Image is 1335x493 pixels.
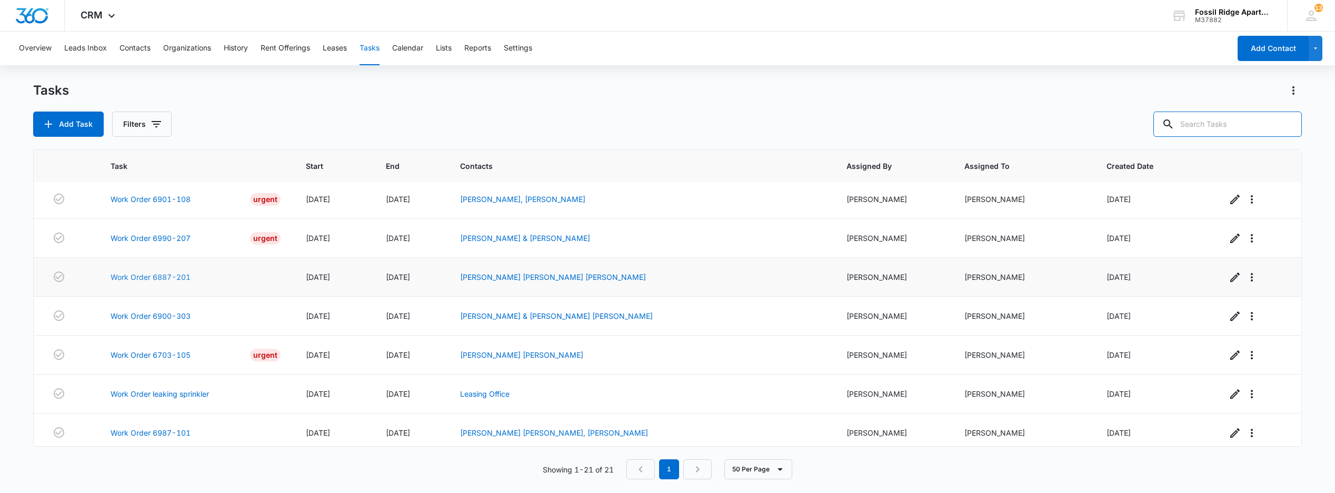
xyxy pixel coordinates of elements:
[460,350,583,359] a: [PERSON_NAME] [PERSON_NAME]
[1314,4,1323,12] div: notifications count
[846,233,939,244] div: [PERSON_NAME]
[1107,389,1131,398] span: [DATE]
[392,32,423,65] button: Calendar
[543,464,614,475] p: Showing 1-21 of 21
[964,233,1081,244] div: [PERSON_NAME]
[111,310,191,321] a: Work Order 6900-303
[1107,234,1131,243] span: [DATE]
[964,160,1066,172] span: Assigned To
[250,349,281,361] div: Urgent
[306,273,330,281] span: [DATE]
[436,32,452,65] button: Lists
[724,459,792,479] button: 50 Per Page
[386,160,420,172] span: End
[846,388,939,399] div: [PERSON_NAME]
[360,32,380,65] button: Tasks
[460,389,510,398] a: Leasing Office
[460,311,653,320] a: [PERSON_NAME] & [PERSON_NAME] [PERSON_NAME]
[1107,350,1131,359] span: [DATE]
[846,194,939,205] div: [PERSON_NAME]
[111,388,209,399] a: Work Order leaking sprinkler
[386,389,410,398] span: [DATE]
[119,32,151,65] button: Contacts
[1107,311,1131,320] span: [DATE]
[460,273,646,281] a: [PERSON_NAME] [PERSON_NAME] [PERSON_NAME]
[1195,8,1272,16] div: account name
[111,271,191,283] a: Work Order 6887-201
[163,32,211,65] button: Organizations
[964,349,1081,360] div: [PERSON_NAME]
[1107,428,1131,437] span: [DATE]
[306,311,330,320] span: [DATE]
[846,310,939,321] div: [PERSON_NAME]
[846,427,939,438] div: [PERSON_NAME]
[1238,36,1309,61] button: Add Contact
[111,427,191,438] a: Work Order 6987-101
[261,32,310,65] button: Rent Offerings
[626,459,712,479] nav: Pagination
[964,388,1081,399] div: [PERSON_NAME]
[460,160,806,172] span: Contacts
[306,428,330,437] span: [DATE]
[111,349,191,360] a: Work Order 6703-105
[386,428,410,437] span: [DATE]
[111,233,191,244] a: Work Order 6990-207
[964,271,1081,283] div: [PERSON_NAME]
[386,350,410,359] span: [DATE]
[1153,112,1302,137] input: Search Tasks
[323,32,347,65] button: Leases
[306,195,330,204] span: [DATE]
[306,350,330,359] span: [DATE]
[386,273,410,281] span: [DATE]
[964,194,1081,205] div: [PERSON_NAME]
[386,234,410,243] span: [DATE]
[464,32,491,65] button: Reports
[386,195,410,204] span: [DATE]
[1195,16,1272,24] div: account id
[1314,4,1323,12] span: 13
[504,32,532,65] button: Settings
[964,427,1081,438] div: [PERSON_NAME]
[112,112,172,137] button: Filters
[460,428,648,437] a: [PERSON_NAME] [PERSON_NAME], [PERSON_NAME]
[1107,195,1131,204] span: [DATE]
[460,195,585,204] a: [PERSON_NAME], [PERSON_NAME]
[964,310,1081,321] div: [PERSON_NAME]
[111,194,191,205] a: Work Order 6901-108
[306,389,330,398] span: [DATE]
[64,32,107,65] button: Leads Inbox
[306,234,330,243] span: [DATE]
[1285,82,1302,99] button: Actions
[33,112,104,137] button: Add Task
[81,9,103,21] span: CRM
[306,160,345,172] span: Start
[250,193,281,206] div: Urgent
[224,32,248,65] button: History
[1107,160,1186,172] span: Created Date
[846,271,939,283] div: [PERSON_NAME]
[250,232,281,245] div: Urgent
[19,32,52,65] button: Overview
[111,160,266,172] span: Task
[1107,273,1131,281] span: [DATE]
[846,349,939,360] div: [PERSON_NAME]
[460,234,590,243] a: [PERSON_NAME] & [PERSON_NAME]
[846,160,924,172] span: Assigned By
[659,459,679,479] em: 1
[33,83,69,98] h1: Tasks
[386,311,410,320] span: [DATE]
